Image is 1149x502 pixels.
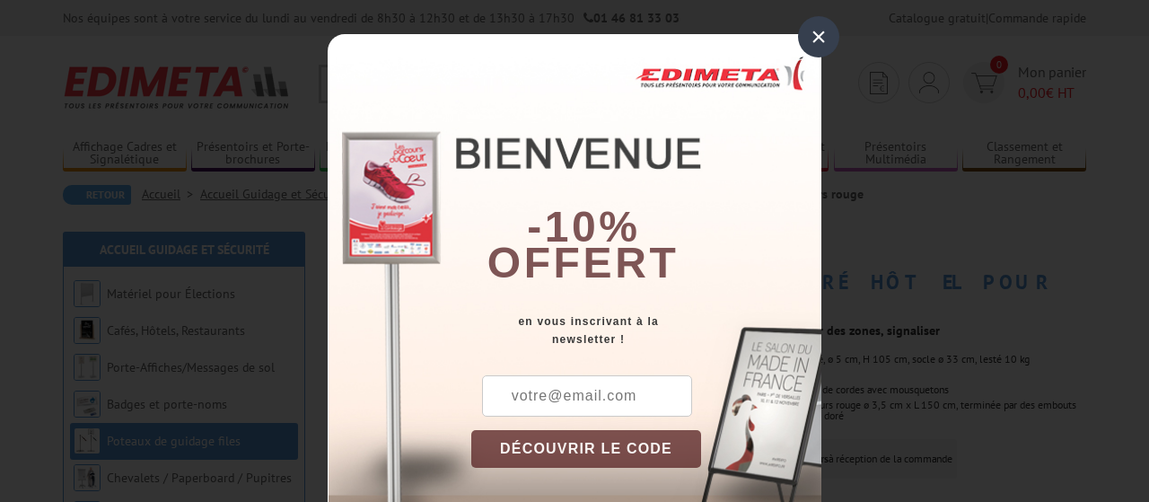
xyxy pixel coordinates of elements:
[527,203,640,251] b: -10%
[482,375,692,417] input: votre@email.com
[471,313,821,348] div: en vous inscrivant à la newsletter !
[487,239,680,286] font: offert
[798,16,839,57] div: ×
[471,430,701,468] button: DÉCOUVRIR LE CODE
